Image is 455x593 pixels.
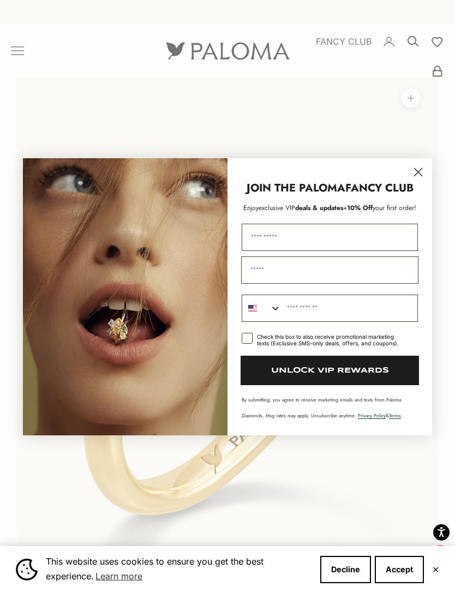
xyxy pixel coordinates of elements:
[243,203,259,213] span: Enjoy
[242,396,418,419] p: By submitting, you agree to receive marketing emails and texts from Paloma Diamonds. Msg rates ma...
[46,555,312,584] span: This website uses cookies to ensure you get the best experience.
[282,295,417,321] input: Phone Number
[320,556,371,583] button: Decline
[242,224,418,251] input: First Name
[375,556,424,583] button: Accept
[247,180,345,196] strong: JOIN THE PALOMA
[345,180,414,196] strong: FANCY CLUB
[358,412,403,419] span: & .
[248,304,257,313] img: United States
[347,203,373,213] span: 10% Off
[389,412,401,419] a: Terms
[241,356,419,385] button: UNLOCK VIP REWARDS
[259,203,343,213] span: deals & updates
[94,568,144,584] a: Learn more
[241,256,418,284] input: Email
[409,163,428,182] button: Close dialog
[432,566,439,573] button: Close
[257,333,405,346] div: Check this box to also receive promotional marketing texts (Exclusive SMS-only deals, offers, and...
[23,158,228,435] img: Loading...
[358,412,386,419] a: Privacy Policy
[242,295,282,321] button: Search Countries
[16,559,38,580] img: Cookie banner
[343,203,416,213] span: + your first order!
[259,203,295,213] span: exclusive VIP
